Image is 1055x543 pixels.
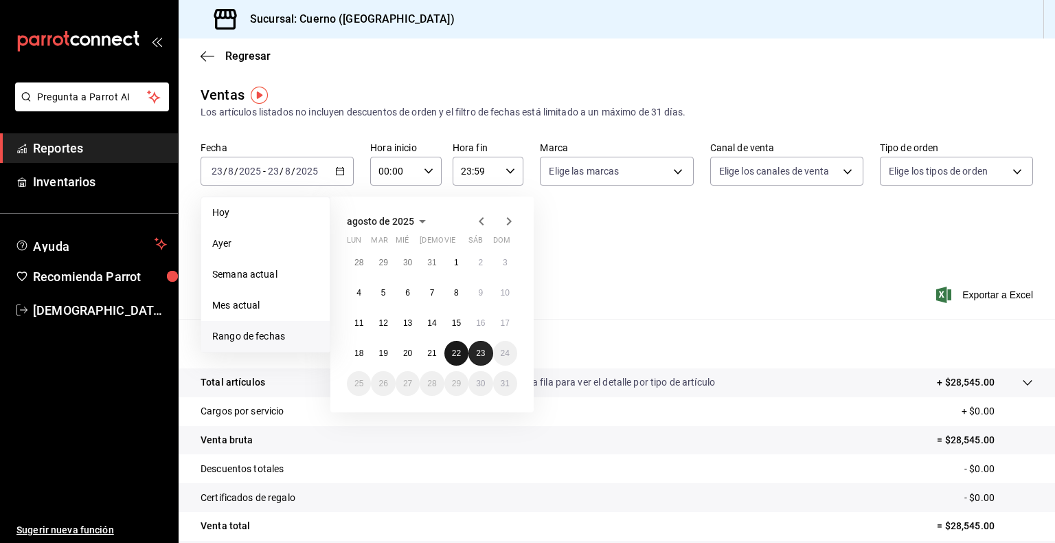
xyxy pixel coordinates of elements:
[420,236,501,250] abbr: jueves
[493,311,517,335] button: 17 de agosto de 2025
[212,267,319,282] span: Semana actual
[212,236,319,251] span: Ayer
[371,236,387,250] abbr: martes
[444,236,455,250] abbr: viernes
[227,166,234,177] input: --
[378,379,387,388] abbr: 26 de agosto de 2025
[939,287,1033,303] button: Exportar a Excel
[420,341,444,366] button: 21 de agosto de 2025
[403,379,412,388] abbr: 27 de agosto de 2025
[444,311,468,335] button: 15 de agosto de 2025
[468,311,492,335] button: 16 de agosto de 2025
[493,341,517,366] button: 24 de agosto de 2025
[354,318,363,328] abbr: 11 de agosto de 2025
[201,335,1033,352] p: Resumen
[267,166,280,177] input: --
[263,166,266,177] span: -
[493,236,510,250] abbr: domingo
[347,341,371,366] button: 18 de agosto de 2025
[354,258,363,267] abbr: 28 de julio de 2025
[371,311,395,335] button: 12 de agosto de 2025
[238,166,262,177] input: ----
[468,341,492,366] button: 23 de agosto de 2025
[937,433,1033,447] p: = $28,545.00
[347,280,371,305] button: 4 de agosto de 2025
[719,164,829,178] span: Elige los canales de venta
[251,87,268,104] img: Tooltip marker
[16,523,167,538] span: Sugerir nueva función
[223,166,227,177] span: /
[540,143,693,153] label: Marca
[403,318,412,328] abbr: 13 de agosto de 2025
[201,404,284,419] p: Cargos por servicio
[212,206,319,220] span: Hoy
[347,213,431,230] button: agosto de 2025
[378,318,387,328] abbr: 12 de agosto de 2025
[347,250,371,275] button: 28 de julio de 2025
[937,519,1033,533] p: = $28,545.00
[371,280,395,305] button: 5 de agosto de 2025
[280,166,284,177] span: /
[378,258,387,267] abbr: 29 de julio de 2025
[880,143,1033,153] label: Tipo de orden
[403,258,412,267] abbr: 30 de julio de 2025
[478,258,483,267] abbr: 2 de agosto de 2025
[476,318,485,328] abbr: 16 de agosto de 2025
[396,250,420,275] button: 30 de julio de 2025
[396,371,420,396] button: 27 de agosto de 2025
[284,166,291,177] input: --
[501,348,510,358] abbr: 24 de agosto de 2025
[493,280,517,305] button: 10 de agosto de 2025
[476,379,485,388] abbr: 30 de agosto de 2025
[201,433,253,447] p: Venta bruta
[33,173,167,191] span: Inventarios
[201,105,1033,120] div: Los artículos listados no incluyen descuentos de orden y el filtro de fechas está limitado a un m...
[444,371,468,396] button: 29 de agosto de 2025
[468,280,492,305] button: 9 de agosto de 2025
[453,143,524,153] label: Hora fin
[37,90,148,104] span: Pregunta a Parrot AI
[452,318,461,328] abbr: 15 de agosto de 2025
[356,288,361,298] abbr: 4 de agosto de 2025
[33,139,167,157] span: Reportes
[454,258,459,267] abbr: 1 de agosto de 2025
[468,371,492,396] button: 30 de agosto de 2025
[33,301,167,320] span: [DEMOGRAPHIC_DATA][PERSON_NAME]
[420,280,444,305] button: 7 de agosto de 2025
[381,288,386,298] abbr: 5 de agosto de 2025
[371,250,395,275] button: 29 de julio de 2025
[501,318,510,328] abbr: 17 de agosto de 2025
[487,375,715,390] p: Da clic en la fila para ver el detalle por tipo de artículo
[33,267,167,286] span: Recomienda Parrot
[430,288,435,298] abbr: 7 de agosto de 2025
[549,164,619,178] span: Elige las marcas
[225,49,271,63] span: Regresar
[291,166,295,177] span: /
[33,236,149,252] span: Ayuda
[501,379,510,388] abbr: 31 de agosto de 2025
[427,379,436,388] abbr: 28 de agosto de 2025
[212,298,319,313] span: Mes actual
[962,404,1033,419] p: + $0.00
[964,462,1033,476] p: - $0.00
[427,258,436,267] abbr: 31 de julio de 2025
[201,375,265,390] p: Total artículos
[370,143,442,153] label: Hora inicio
[396,341,420,366] button: 20 de agosto de 2025
[347,236,361,250] abbr: lunes
[889,164,988,178] span: Elige los tipos de orden
[405,288,410,298] abbr: 6 de agosto de 2025
[201,85,245,105] div: Ventas
[212,329,319,344] span: Rango de fechas
[503,258,508,267] abbr: 3 de agosto de 2025
[444,250,468,275] button: 1 de agosto de 2025
[201,519,250,533] p: Venta total
[371,341,395,366] button: 19 de agosto de 2025
[476,348,485,358] abbr: 23 de agosto de 2025
[211,166,223,177] input: --
[478,288,483,298] abbr: 9 de agosto de 2025
[710,143,863,153] label: Canal de venta
[151,36,162,47] button: open_drawer_menu
[396,311,420,335] button: 13 de agosto de 2025
[937,375,995,390] p: + $28,545.00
